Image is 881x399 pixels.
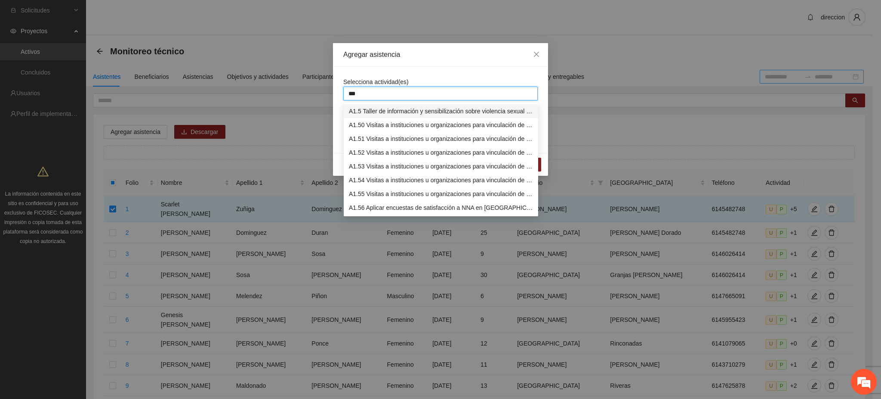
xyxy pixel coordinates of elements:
[349,148,533,157] div: A1.52 Visitas a instituciones u organizaciones para vinculación de casos en [PERSON_NAME]
[344,201,538,215] div: A1.56 Aplicar encuestas de satisfacción a NNA en Aldama
[525,43,548,66] button: Close
[16,115,152,202] span: Estamos sin conexión. Déjenos un mensaje.
[343,50,538,59] div: Agregar asistencia
[344,118,538,132] div: A1.50 Visitas a instituciones u organizaciones para vinculación de casos en Hgo. del Parral
[349,106,533,116] div: A1.5 Taller de información y sensibilización sobre violencia sexual infantil para referentes fami...
[344,159,538,173] div: A1.53 Visitas a instituciones u organizaciones para vinculación de casos en Aquiles Serdán
[4,235,164,265] textarea: Escriba su mensaje aquí y haga clic en “Enviar”
[344,104,538,118] div: A1.5 Taller de información y sensibilización sobre violencia sexual infantil para referentes fami...
[349,189,533,199] div: A1.55 Visitas a instituciones u organizaciones para vinculación de casos en [PERSON_NAME]
[349,203,533,212] div: A1.56 Aplicar encuestas de satisfacción a NNA en [GEOGRAPHIC_DATA]
[349,134,533,143] div: A1.51 Visitas a instituciones u organizaciones para vinculación de casos en Meoqui
[343,78,409,85] span: Selecciona actividad(es)
[533,51,540,58] span: close
[344,173,538,187] div: A1.54 Visitas a instituciones u organizaciones para vinculación de casos en Ojinaga
[349,162,533,171] div: A1.53 Visitas a instituciones u organizaciones para vinculación de casos en [PERSON_NAME]
[128,265,156,277] em: Enviar
[141,4,162,25] div: Minimizar ventana de chat en vivo
[349,175,533,185] div: A1.54 Visitas a instituciones u organizaciones para vinculación de casos en [GEOGRAPHIC_DATA]
[45,44,145,55] div: Dejar un mensaje
[344,187,538,201] div: A1.55 Visitas a instituciones u organizaciones para vinculación de casos en Camargo
[349,120,533,130] div: A1.50 Visitas a instituciones u organizaciones para vinculación de casos en Hgo. del Parral
[344,146,538,159] div: A1.52 Visitas a instituciones u organizaciones para vinculación de casos en Cuauhtémoc
[344,132,538,146] div: A1.51 Visitas a instituciones u organizaciones para vinculación de casos en Meoqui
